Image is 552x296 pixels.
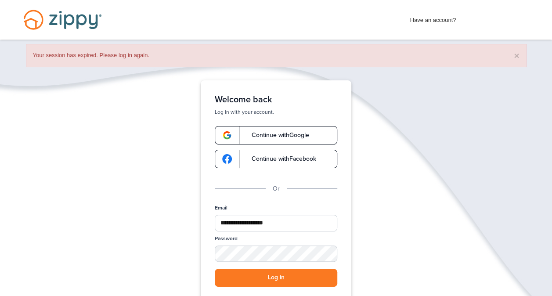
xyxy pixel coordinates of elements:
[222,154,232,164] img: google-logo
[410,11,456,25] span: Have an account?
[243,156,316,162] span: Continue with Facebook
[215,94,337,105] h1: Welcome back
[514,51,519,60] button: ×
[222,130,232,140] img: google-logo
[215,215,337,231] input: Email
[215,108,337,116] p: Log in with your account.
[273,184,280,194] p: Or
[215,269,337,287] button: Log in
[243,132,309,138] span: Continue with Google
[215,245,337,262] input: Password
[215,204,227,212] label: Email
[26,44,527,67] div: Your session has expired. Please log in again.
[215,126,337,144] a: google-logoContinue withGoogle
[215,235,238,242] label: Password
[215,150,337,168] a: google-logoContinue withFacebook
